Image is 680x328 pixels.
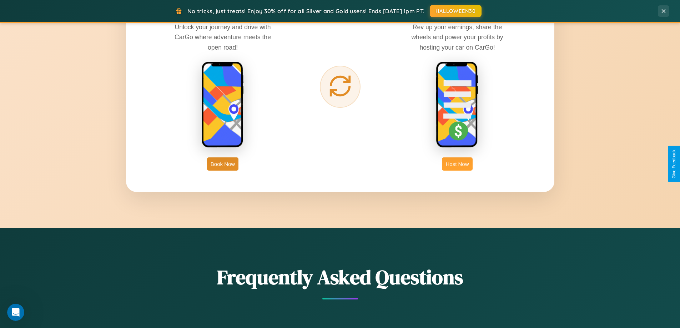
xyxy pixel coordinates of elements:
[404,22,511,52] p: Rev up your earnings, share the wheels and power your profits by hosting your car on CarGo!
[671,150,676,178] div: Give Feedback
[187,7,424,15] span: No tricks, just treats! Enjoy 30% off for all Silver and Gold users! Ends [DATE] 1pm PT.
[430,5,482,17] button: HALLOWEEN30
[207,157,238,171] button: Book Now
[169,22,276,52] p: Unlock your journey and drive with CarGo where adventure meets the open road!
[201,61,244,148] img: rent phone
[436,61,479,148] img: host phone
[126,263,554,291] h2: Frequently Asked Questions
[7,304,24,321] iframe: Intercom live chat
[442,157,472,171] button: Host Now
